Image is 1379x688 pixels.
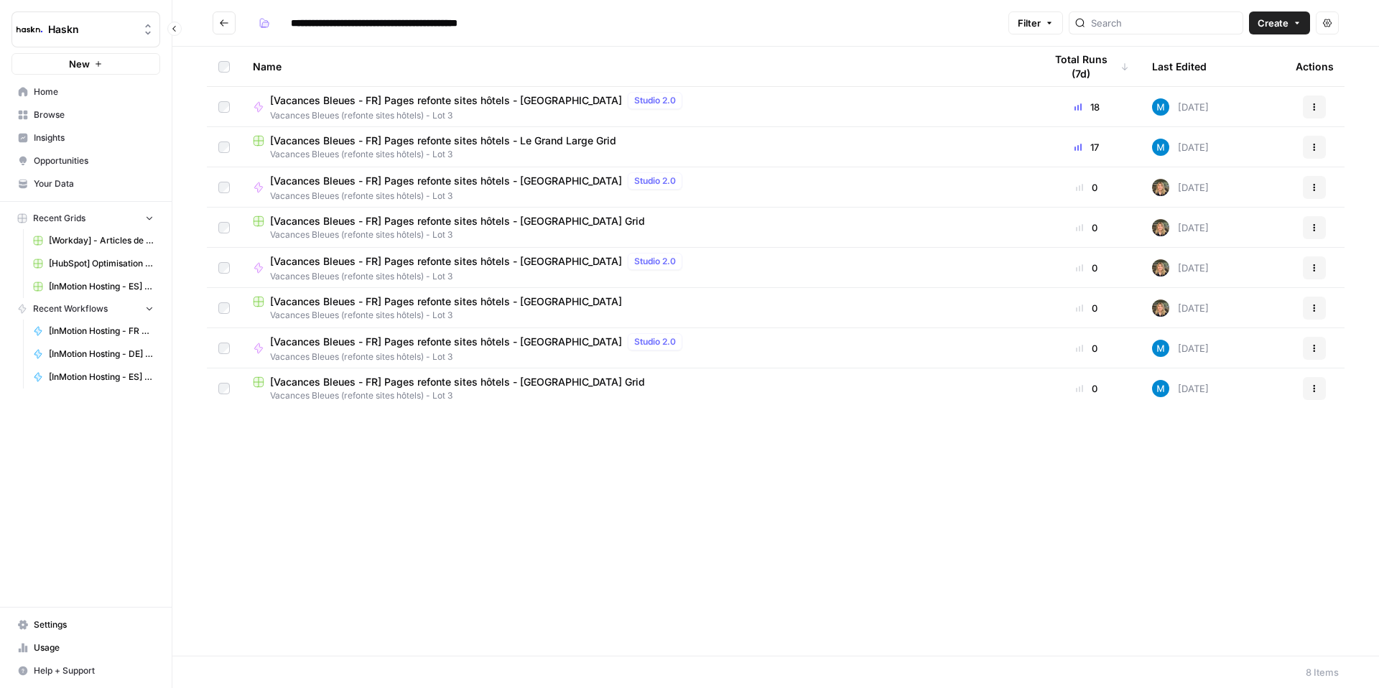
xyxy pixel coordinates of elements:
div: [DATE] [1152,98,1209,116]
div: 17 [1044,140,1129,154]
div: 8 Items [1306,665,1339,679]
a: Your Data [11,172,160,195]
div: [DATE] [1152,380,1209,397]
button: Create [1249,11,1310,34]
a: Insights [11,126,160,149]
img: ziyu4k121h9vid6fczkx3ylgkuqx [1152,219,1169,236]
a: [InMotion Hosting - FR 🇫🇷] - article de blog 2000 mots [27,320,160,343]
span: [Vacances Bleues - FR] Pages refonte sites hôtels - [GEOGRAPHIC_DATA] [270,294,622,309]
img: xlx1vc11lo246mpl6i14p9z1ximr [1152,139,1169,156]
span: Studio 2.0 [634,255,676,268]
a: [Vacances Bleues - FR] Pages refonte sites hôtels - [GEOGRAPHIC_DATA] GridVacances Bleues (refont... [253,214,1021,241]
a: [Vacances Bleues - FR] Pages refonte sites hôtels - [GEOGRAPHIC_DATA]Studio 2.0Vacances Bleues (r... [253,92,1021,122]
img: xlx1vc11lo246mpl6i14p9z1ximr [1152,340,1169,357]
span: [InMotion Hosting - DE] - article de blog 2000 mots [49,348,154,361]
div: 0 [1044,381,1129,396]
span: Insights [34,131,154,144]
span: Studio 2.0 [634,175,676,187]
button: Filter [1008,11,1063,34]
div: 0 [1044,261,1129,275]
div: [DATE] [1152,219,1209,236]
a: [Vacances Bleues - FR] Pages refonte sites hôtels - [GEOGRAPHIC_DATA]Studio 2.0Vacances Bleues (r... [253,172,1021,203]
span: [Workday] - Articles de blog [49,234,154,247]
a: [InMotion Hosting - DE] - article de blog 2000 mots [27,343,160,366]
span: Browse [34,108,154,121]
span: [Vacances Bleues - FR] Pages refonte sites hôtels - [GEOGRAPHIC_DATA] [270,174,622,188]
span: Home [34,85,154,98]
span: [Vacances Bleues - FR] Pages refonte sites hôtels - [GEOGRAPHIC_DATA] [270,93,622,108]
div: 18 [1044,100,1129,114]
span: [Vacances Bleues - FR] Pages refonte sites hôtels - [GEOGRAPHIC_DATA] [270,254,622,269]
input: Search [1091,16,1237,30]
span: Vacances Bleues (refonte sites hôtels) - Lot 3 [253,309,1021,322]
a: Usage [11,636,160,659]
div: 0 [1044,341,1129,355]
span: [Vacances Bleues - FR] Pages refonte sites hôtels - [GEOGRAPHIC_DATA] Grid [270,214,645,228]
div: Actions [1296,47,1334,86]
div: 0 [1044,180,1129,195]
button: Go back [213,11,236,34]
div: [DATE] [1152,299,1209,317]
img: ziyu4k121h9vid6fczkx3ylgkuqx [1152,179,1169,196]
a: Home [11,80,160,103]
a: [HubSpot] Optimisation - Articles de blog [27,252,160,275]
span: Studio 2.0 [634,335,676,348]
span: [InMotion Hosting - ES] - article de blog 2000 mots [49,280,154,293]
span: New [69,57,90,71]
span: Create [1258,16,1289,30]
div: [DATE] [1152,179,1209,196]
span: [Vacances Bleues - FR] Pages refonte sites hôtels - [GEOGRAPHIC_DATA] Grid [270,375,645,389]
div: 0 [1044,301,1129,315]
a: Browse [11,103,160,126]
a: Settings [11,613,160,636]
a: [Vacances Bleues - FR] Pages refonte sites hôtels - [GEOGRAPHIC_DATA]Studio 2.0Vacances Bleues (r... [253,333,1021,363]
img: Haskn Logo [17,17,42,42]
span: Vacances Bleues (refonte sites hôtels) - Lot 3 [253,389,1021,402]
a: [InMotion Hosting - ES] - article de blog 2000 mots [27,275,160,298]
span: Your Data [34,177,154,190]
span: [InMotion Hosting - ES] - article de blog 2000 mots [49,371,154,383]
a: [InMotion Hosting - ES] - article de blog 2000 mots [27,366,160,389]
span: Help + Support [34,664,154,677]
div: Total Runs (7d) [1044,47,1129,86]
span: Vacances Bleues (refonte sites hôtels) - Lot 3 [270,190,688,203]
span: Vacances Bleues (refonte sites hôtels) - Lot 3 [270,109,688,122]
a: Opportunities [11,149,160,172]
div: 0 [1044,220,1129,235]
img: ziyu4k121h9vid6fczkx3ylgkuqx [1152,299,1169,317]
span: Studio 2.0 [634,94,676,107]
img: ziyu4k121h9vid6fczkx3ylgkuqx [1152,259,1169,276]
span: Vacances Bleues (refonte sites hôtels) - Lot 3 [270,350,688,363]
a: [Vacances Bleues - FR] Pages refonte sites hôtels - [GEOGRAPHIC_DATA] GridVacances Bleues (refont... [253,375,1021,402]
span: Usage [34,641,154,654]
span: Filter [1018,16,1041,30]
div: [DATE] [1152,139,1209,156]
div: [DATE] [1152,340,1209,357]
span: Vacances Bleues (refonte sites hôtels) - Lot 3 [253,228,1021,241]
a: [Vacances Bleues - FR] Pages refonte sites hôtels - [GEOGRAPHIC_DATA]Vacances Bleues (refonte sit... [253,294,1021,322]
span: Haskn [48,22,135,37]
button: New [11,53,160,75]
span: Recent Grids [33,212,85,225]
div: Name [253,47,1021,86]
span: [HubSpot] Optimisation - Articles de blog [49,257,154,270]
span: [Vacances Bleues - FR] Pages refonte sites hôtels - [GEOGRAPHIC_DATA] [270,335,622,349]
a: [Vacances Bleues - FR] Pages refonte sites hôtels - Le Grand Large GridVacances Bleues (refonte s... [253,134,1021,161]
img: xlx1vc11lo246mpl6i14p9z1ximr [1152,380,1169,397]
span: Vacances Bleues (refonte sites hôtels) - Lot 3 [253,148,1021,161]
div: Last Edited [1152,47,1207,86]
span: Recent Workflows [33,302,108,315]
button: Workspace: Haskn [11,11,160,47]
img: xlx1vc11lo246mpl6i14p9z1ximr [1152,98,1169,116]
button: Help + Support [11,659,160,682]
a: [Workday] - Articles de blog [27,229,160,252]
button: Recent Grids [11,208,160,229]
span: Vacances Bleues (refonte sites hôtels) - Lot 3 [270,270,688,283]
span: Opportunities [34,154,154,167]
a: [Vacances Bleues - FR] Pages refonte sites hôtels - [GEOGRAPHIC_DATA]Studio 2.0Vacances Bleues (r... [253,253,1021,283]
div: [DATE] [1152,259,1209,276]
span: Settings [34,618,154,631]
span: [Vacances Bleues - FR] Pages refonte sites hôtels - Le Grand Large Grid [270,134,616,148]
button: Recent Workflows [11,298,160,320]
span: [InMotion Hosting - FR 🇫🇷] - article de blog 2000 mots [49,325,154,338]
